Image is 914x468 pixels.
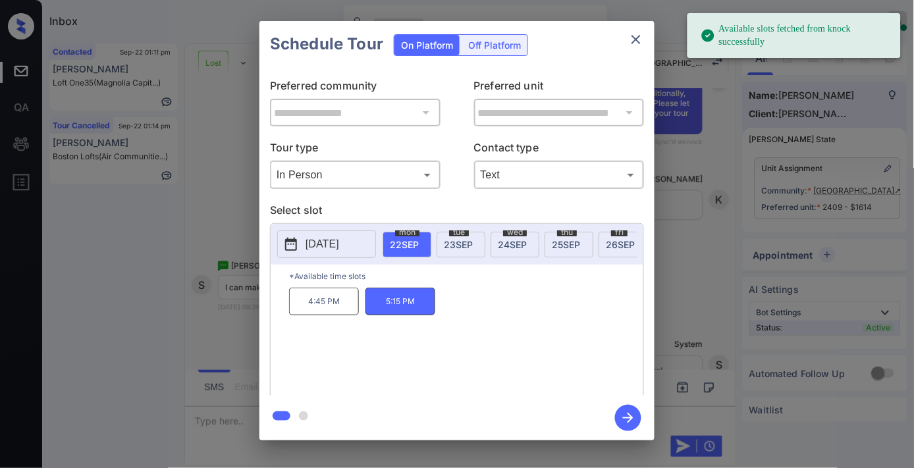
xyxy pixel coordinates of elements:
button: close [623,26,649,53]
span: 24 SEP [498,239,527,250]
div: Off Platform [462,35,527,55]
span: fri [611,228,628,236]
span: thu [557,228,577,236]
span: mon [395,228,419,236]
span: 23 SEP [444,239,473,250]
div: date-select [599,232,647,257]
div: date-select [545,232,593,257]
h2: Schedule Tour [259,21,394,67]
div: On Platform [394,35,460,55]
div: date-select [383,232,431,257]
div: Available slots fetched from knock successfully [701,17,890,54]
p: 5:15 PM [365,288,435,315]
span: 25 SEP [552,239,580,250]
span: tue [449,228,469,236]
span: 26 SEP [606,239,635,250]
p: Select slot [270,202,644,223]
p: [DATE] [306,236,339,252]
p: Tour type [270,140,441,161]
div: Text [477,164,641,186]
p: *Available time slots [289,265,643,288]
div: In Person [273,164,437,186]
p: Contact type [474,140,645,161]
button: btn-next [607,401,649,435]
div: date-select [491,232,539,257]
div: date-select [437,232,485,257]
p: Preferred community [270,78,441,99]
span: 22 SEP [390,239,419,250]
span: wed [503,228,527,236]
button: [DATE] [277,230,376,258]
p: Preferred unit [474,78,645,99]
p: 4:45 PM [289,288,359,315]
